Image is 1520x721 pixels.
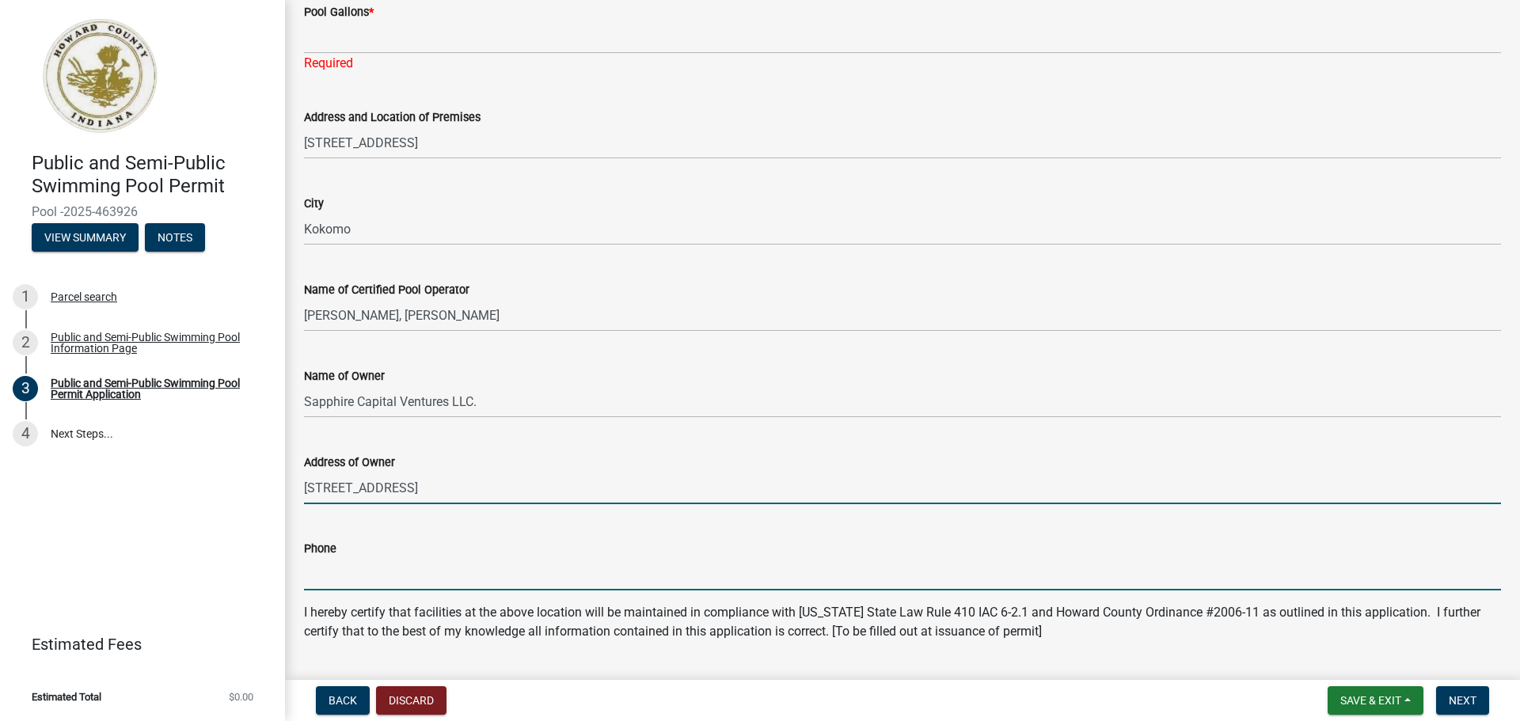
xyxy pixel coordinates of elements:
[316,686,370,715] button: Back
[1449,694,1476,707] span: Next
[13,376,38,401] div: 3
[32,152,272,198] h4: Public and Semi-Public Swimming Pool Permit
[329,694,357,707] span: Back
[304,285,469,296] label: Name of Certified Pool Operator
[1436,686,1489,715] button: Next
[32,692,101,702] span: Estimated Total
[51,378,260,400] div: Public and Semi-Public Swimming Pool Permit Application
[32,17,167,135] img: Howard County, Indiana
[304,371,385,382] label: Name of Owner
[304,7,374,18] label: Pool Gallons
[32,223,139,252] button: View Summary
[51,332,260,354] div: Public and Semi-Public Swimming Pool Information Page
[13,330,38,355] div: 2
[13,284,38,309] div: 1
[304,544,336,555] label: Phone
[13,421,38,446] div: 4
[376,686,446,715] button: Discard
[32,204,253,219] span: Pool -2025-463926
[304,112,481,123] label: Address and Location of Premises
[145,223,205,252] button: Notes
[13,628,260,660] a: Estimated Fees
[51,291,117,302] div: Parcel search
[1328,686,1423,715] button: Save & Exit
[1340,694,1401,707] span: Save & Exit
[304,54,1501,73] div: Required
[304,457,395,469] label: Address of Owner
[304,199,324,210] label: City
[229,692,253,702] span: $0.00
[145,232,205,245] wm-modal-confirm: Notes
[304,603,1501,641] p: I hereby certify that facilities at the above location will be maintained in compliance with [US_...
[32,232,139,245] wm-modal-confirm: Summary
